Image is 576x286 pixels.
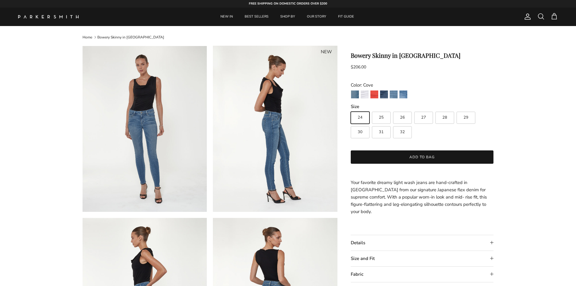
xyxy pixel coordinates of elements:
div: Color: Cove [351,81,494,89]
a: Shoreline [380,90,388,100]
a: SHOP BY [275,8,301,26]
a: Ocean [399,90,408,100]
a: NEW IN [215,8,238,26]
img: Laguna [390,90,398,98]
a: Watermelon [370,90,379,100]
a: OUR STORY [301,8,332,26]
img: Parker Smith [18,15,79,18]
span: $206.00 [351,64,366,70]
span: 30 [358,130,363,134]
span: 27 [421,116,426,120]
span: 32 [400,130,405,134]
a: BEST SELLERS [239,8,274,26]
a: Cove [351,90,359,100]
summary: Fabric [351,267,494,282]
span: 31 [379,130,384,134]
span: 29 [464,116,468,120]
strong: FREE SHIPPING ON DOMESTIC ORDERS OVER $200 [249,2,327,6]
summary: Size and Fit [351,251,494,266]
img: Eternal White [361,90,369,98]
a: Laguna [389,90,398,100]
span: 24 [358,116,363,120]
a: Bowery Skinny in [GEOGRAPHIC_DATA] [97,35,164,40]
img: Cove [351,90,359,98]
legend: Size [351,104,359,110]
summary: Details [351,235,494,251]
img: Ocean [399,90,407,98]
span: 28 [442,116,447,120]
a: FIT GUIDE [333,8,360,26]
span: 25 [379,116,384,120]
a: Home [83,35,92,40]
span: Your favorite dreamy light wash jeans are hand-crafted in [GEOGRAPHIC_DATA] from our signature Ja... [351,179,487,215]
div: Primary [90,8,485,26]
img: Shoreline [380,90,388,98]
a: Eternal White [360,90,369,100]
img: Watermelon [370,90,378,98]
a: Account [522,13,531,20]
h1: Bowery Skinny in [GEOGRAPHIC_DATA] [351,52,494,59]
span: 26 [400,116,405,120]
nav: Breadcrumbs [83,35,494,40]
button: Add to bag [351,150,494,164]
